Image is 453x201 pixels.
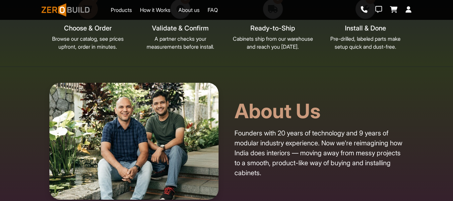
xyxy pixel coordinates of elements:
[230,35,315,51] p: Cabinets ship from our warehouse and reach you [DATE].
[138,35,223,51] p: A partner checks your measurements before install.
[406,6,412,14] a: Login
[345,24,386,32] h4: Install & Done
[208,6,218,14] a: FAQ
[41,3,90,17] img: ZeroBuild logo
[234,128,404,178] p: Founders with 20 years of technology and 9 years of modular industry experience. Now we're reimag...
[250,24,295,32] h4: Ready-to-Ship
[178,6,200,14] a: About us
[64,24,112,32] h4: Choose & Order
[45,35,130,51] p: Browse our catalog, see prices upfront, order in minutes.
[111,6,132,14] a: Products
[234,99,404,123] h2: About Us
[140,6,170,14] a: How it Works
[152,24,209,32] h4: Validate & Confirm
[323,35,408,51] p: Pre-drilled, labeled parts make setup quick and dust-free.
[49,83,219,200] img: About Us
